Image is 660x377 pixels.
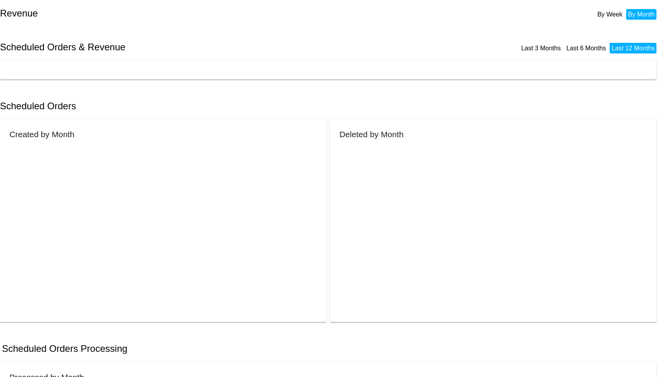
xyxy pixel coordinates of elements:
[566,45,606,51] a: Last 6 Months
[626,9,657,20] li: By Month
[521,45,561,51] a: Last 3 Months
[9,130,74,139] h2: Created by Month
[339,130,404,139] h2: Deleted by Month
[595,9,625,20] li: By Week
[612,45,654,51] a: Last 12 Months
[2,343,127,354] h2: Scheduled Orders Processing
